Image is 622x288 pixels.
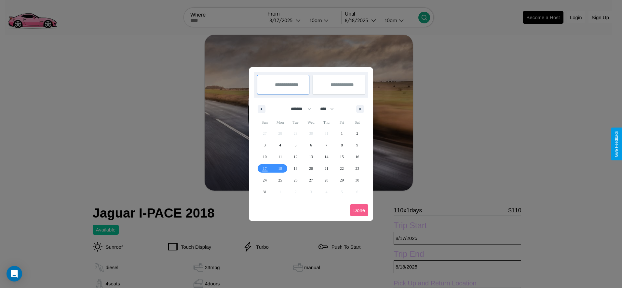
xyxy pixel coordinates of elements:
span: 25 [278,174,282,186]
button: 27 [303,174,318,186]
span: 29 [340,174,344,186]
span: Sun [257,117,272,128]
span: 27 [309,174,313,186]
span: 24 [263,174,267,186]
button: 2 [350,128,365,139]
button: 17 [257,163,272,174]
button: 7 [319,139,334,151]
button: 21 [319,163,334,174]
span: 10 [263,151,267,163]
button: 11 [272,151,288,163]
button: 12 [288,151,303,163]
button: 13 [303,151,318,163]
span: 20 [309,163,313,174]
button: 9 [350,139,365,151]
span: 12 [294,151,298,163]
span: Fri [334,117,349,128]
button: 22 [334,163,349,174]
button: 18 [272,163,288,174]
span: 9 [356,139,358,151]
button: 3 [257,139,272,151]
button: 26 [288,174,303,186]
span: 11 [278,151,282,163]
span: 18 [278,163,282,174]
button: 29 [334,174,349,186]
button: 4 [272,139,288,151]
button: 6 [303,139,318,151]
span: Wed [303,117,318,128]
span: 26 [294,174,298,186]
span: 8 [341,139,343,151]
span: 4 [279,139,281,151]
button: 25 [272,174,288,186]
span: 13 [309,151,313,163]
button: 15 [334,151,349,163]
div: Open Intercom Messenger [7,266,22,282]
button: 24 [257,174,272,186]
button: 30 [350,174,365,186]
span: Sat [350,117,365,128]
span: Thu [319,117,334,128]
button: 8 [334,139,349,151]
span: 5 [295,139,297,151]
button: 31 [257,186,272,198]
span: 21 [324,163,328,174]
span: 7 [325,139,327,151]
span: 30 [355,174,359,186]
button: 19 [288,163,303,174]
button: 14 [319,151,334,163]
span: 15 [340,151,344,163]
button: Done [350,204,368,216]
span: 16 [355,151,359,163]
button: 23 [350,163,365,174]
span: 6 [310,139,312,151]
div: Give Feedback [614,131,619,157]
span: 23 [355,163,359,174]
button: 1 [334,128,349,139]
button: 16 [350,151,365,163]
span: 17 [263,163,267,174]
span: Tue [288,117,303,128]
button: 5 [288,139,303,151]
span: 3 [264,139,266,151]
button: 20 [303,163,318,174]
span: 22 [340,163,344,174]
span: Mon [272,117,288,128]
span: 2 [356,128,358,139]
span: 14 [324,151,328,163]
button: 10 [257,151,272,163]
span: 28 [324,174,328,186]
span: 1 [341,128,343,139]
span: 19 [294,163,298,174]
span: 31 [263,186,267,198]
button: 28 [319,174,334,186]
